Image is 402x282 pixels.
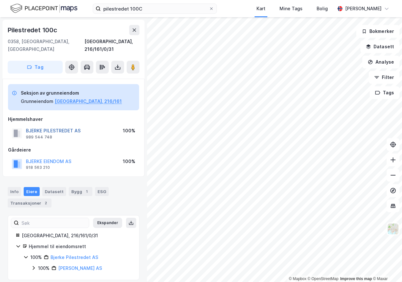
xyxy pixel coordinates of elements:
div: Gårdeiere [8,146,139,154]
div: Kontrollprogram for chat [370,251,402,282]
div: 918 563 210 [26,165,50,170]
button: Datasett [360,40,399,53]
div: Mine Tags [280,5,303,12]
img: logo.f888ab2527a4732fd821a326f86c7f29.svg [10,3,77,14]
div: 100% [123,127,135,135]
div: 100% [30,254,42,261]
div: [GEOGRAPHIC_DATA], 216/161/0/31 [84,38,139,53]
div: Grunneiendom [21,98,53,105]
a: Improve this map [340,277,372,281]
div: Bygg [69,187,92,196]
div: Hjemmel til eiendomsrett [29,243,131,250]
div: Transaksjoner [8,199,51,208]
button: Tag [8,61,63,74]
div: [PERSON_NAME] [345,5,382,12]
div: ESG [95,187,109,196]
div: Kart [256,5,265,12]
div: 2 [43,200,49,206]
button: Ekspander [93,218,122,228]
div: 100% [38,264,50,272]
div: Hjemmelshaver [8,115,139,123]
div: Info [8,187,21,196]
div: 0358, [GEOGRAPHIC_DATA], [GEOGRAPHIC_DATA] [8,38,84,53]
a: [PERSON_NAME] AS [58,265,102,271]
button: Bokmerker [356,25,399,38]
div: 989 544 748 [26,135,52,140]
input: Søk [19,218,89,228]
div: [GEOGRAPHIC_DATA], 216/161/0/31 [22,232,131,239]
div: Bolig [317,5,328,12]
div: 100% [123,158,135,165]
input: Søk på adresse, matrikkel, gårdeiere, leietakere eller personer [101,4,209,13]
div: Eiere [24,187,40,196]
button: Analyse [362,56,399,68]
a: Bjerke Pilestredet AS [51,255,98,260]
button: [GEOGRAPHIC_DATA], 216/161 [55,98,122,105]
a: Mapbox [289,277,306,281]
a: OpenStreetMap [308,277,339,281]
iframe: Chat Widget [370,251,402,282]
button: Filter [369,71,399,84]
img: Z [387,223,399,235]
div: Seksjon av grunneiendom [21,89,122,97]
div: Pilestredet 100c [8,25,59,35]
div: Datasett [42,187,66,196]
div: 1 [83,188,90,195]
button: Tags [370,86,399,99]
